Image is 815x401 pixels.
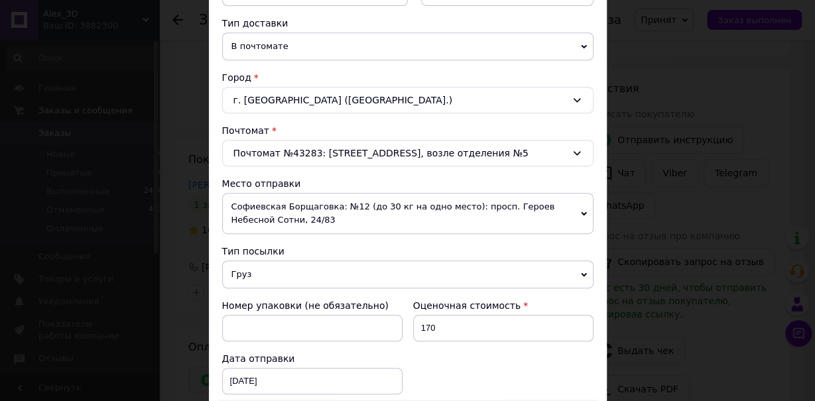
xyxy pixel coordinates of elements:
div: Оценочная стоимость [413,299,594,312]
div: Город [222,71,594,84]
span: Тип посылки [222,246,284,257]
span: Тип доставки [222,18,288,29]
div: Почтомат [222,124,594,137]
div: Номер упаковки (не обязательно) [222,299,403,312]
div: Почтомат №43283: [STREET_ADDRESS], возле отделения №5 [222,140,594,166]
div: г. [GEOGRAPHIC_DATA] ([GEOGRAPHIC_DATA].) [222,87,594,113]
span: В почтомате [222,32,594,60]
div: Дата отправки [222,352,403,365]
span: Груз [222,260,594,288]
span: Софиевская Борщаговка: №12 (до 30 кг на одно место): просп. Героев Небесной Сотни, 24/83 [222,193,594,234]
span: Место отправки [222,178,301,189]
